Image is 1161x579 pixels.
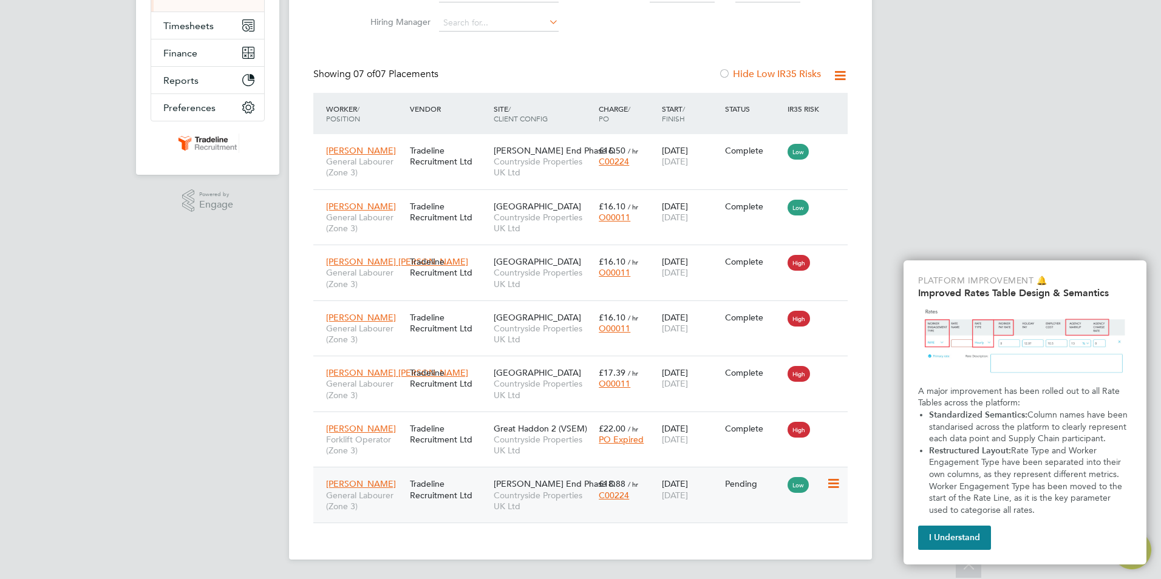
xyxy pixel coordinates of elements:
[628,368,638,378] span: / hr
[725,423,782,434] div: Complete
[662,267,688,278] span: [DATE]
[725,201,782,212] div: Complete
[929,410,1130,444] span: Column names have been standarised across the platform to clearly represent each data point and S...
[599,434,644,445] span: PO Expired
[326,434,404,456] span: Forklift Operator (Zone 3)
[326,312,396,323] span: [PERSON_NAME]
[494,212,593,234] span: Countryside Properties UK Ltd
[494,478,615,489] span: [PERSON_NAME] End Phase D
[599,423,625,434] span: £22.00
[407,417,491,451] div: Tradeline Recruitment Ltd
[163,75,199,86] span: Reports
[662,378,688,389] span: [DATE]
[353,68,438,80] span: 07 Placements
[326,256,468,267] span: [PERSON_NAME] [PERSON_NAME]
[326,490,404,512] span: General Labourer (Zone 3)
[918,303,1132,381] img: Updated Rates Table Design & Semantics
[326,212,404,234] span: General Labourer (Zone 3)
[323,98,407,129] div: Worker
[929,410,1027,420] strong: Standardized Semantics:
[599,212,630,223] span: O00011
[326,323,404,345] span: General Labourer (Zone 3)
[628,257,638,266] span: / hr
[163,102,216,113] span: Preferences
[599,323,630,334] span: O00011
[494,434,593,456] span: Countryside Properties UK Ltd
[326,378,404,400] span: General Labourer (Zone 3)
[725,367,782,378] div: Complete
[659,361,722,395] div: [DATE]
[929,445,1125,515] span: Rate Type and Worker Engagement Type have been separated into their own columns, as they represen...
[407,195,491,229] div: Tradeline Recruitment Ltd
[599,367,625,378] span: £17.39
[659,472,722,506] div: [DATE]
[494,323,593,345] span: Countryside Properties UK Ltd
[659,417,722,451] div: [DATE]
[599,201,625,212] span: £16.10
[662,104,685,123] span: / Finish
[659,306,722,340] div: [DATE]
[326,478,396,489] span: [PERSON_NAME]
[662,434,688,445] span: [DATE]
[788,422,810,438] span: High
[628,202,638,211] span: / hr
[788,477,809,493] span: Low
[659,139,722,173] div: [DATE]
[725,478,782,489] div: Pending
[788,255,810,271] span: High
[599,145,625,156] span: £16.50
[918,287,1132,299] h2: Improved Rates Table Design & Semantics
[199,189,233,200] span: Powered by
[407,139,491,173] div: Tradeline Recruitment Ltd
[785,98,826,120] div: IR35 Risk
[662,212,688,223] span: [DATE]
[199,200,233,210] span: Engage
[788,366,810,382] span: High
[494,145,615,156] span: [PERSON_NAME] End Phase D
[722,98,785,120] div: Status
[662,156,688,167] span: [DATE]
[599,490,629,501] span: C00224
[326,104,360,123] span: / Position
[494,490,593,512] span: Countryside Properties UK Ltd
[662,490,688,501] span: [DATE]
[628,146,638,155] span: / hr
[596,98,659,129] div: Charge
[407,250,491,284] div: Tradeline Recruitment Ltd
[494,423,587,434] span: Great Haddon 2 (VSEM)
[326,423,396,434] span: [PERSON_NAME]
[788,311,810,327] span: High
[494,312,581,323] span: [GEOGRAPHIC_DATA]
[439,15,559,32] input: Search for...
[628,313,638,322] span: / hr
[176,134,239,153] img: tradelinerecruitment-logo-retina.png
[491,98,596,129] div: Site
[725,256,782,267] div: Complete
[494,256,581,267] span: [GEOGRAPHIC_DATA]
[599,378,630,389] span: O00011
[929,445,1011,456] strong: Restructured Layout:
[163,47,197,59] span: Finance
[326,267,404,289] span: General Labourer (Zone 3)
[407,98,491,120] div: Vendor
[353,68,375,80] span: 07 of
[788,200,809,215] span: Low
[326,156,404,178] span: General Labourer (Zone 3)
[494,156,593,178] span: Countryside Properties UK Ltd
[904,260,1146,564] div: Improved Rate Table Semantics
[599,267,630,278] span: O00011
[662,323,688,334] span: [DATE]
[599,104,630,123] span: / PO
[407,472,491,506] div: Tradeline Recruitment Ltd
[718,68,821,80] label: Hide Low IR35 Risks
[628,479,638,489] span: / hr
[313,68,441,81] div: Showing
[599,156,629,167] span: C00224
[599,256,625,267] span: £16.10
[599,478,625,489] span: £18.88
[725,145,782,156] div: Complete
[659,195,722,229] div: [DATE]
[407,361,491,395] div: Tradeline Recruitment Ltd
[361,16,431,27] label: Hiring Manager
[725,312,782,323] div: Complete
